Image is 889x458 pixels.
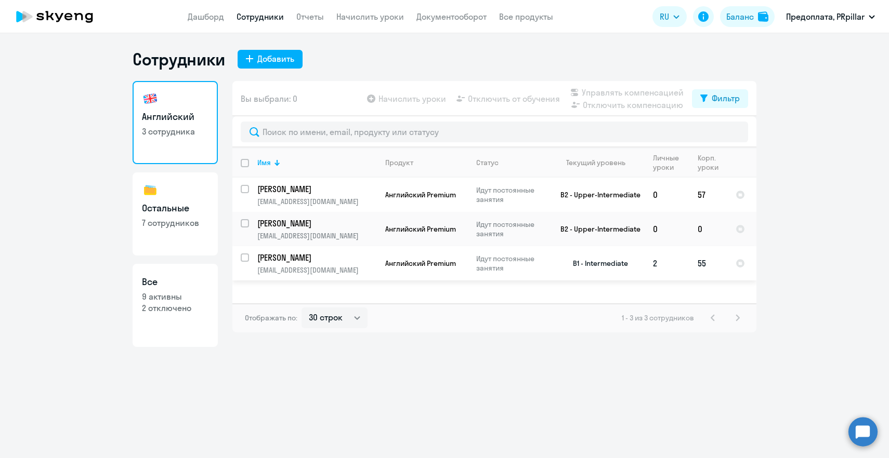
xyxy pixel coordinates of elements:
div: Имя [257,158,271,167]
h1: Сотрудники [133,49,225,70]
p: [PERSON_NAME] [257,183,375,195]
p: [EMAIL_ADDRESS][DOMAIN_NAME] [257,231,376,240]
a: Все9 активны2 отключено [133,264,218,347]
span: Английский Premium [385,224,456,234]
p: 9 активны [142,291,208,302]
p: 7 сотрудников [142,217,208,228]
p: 2 отключено [142,302,208,314]
button: Балансbalance [720,6,775,27]
p: Идут постоянные занятия [476,254,547,273]
div: Имя [257,158,376,167]
a: [PERSON_NAME] [257,218,376,229]
div: Текущий уровень [556,158,644,167]
a: Все продукты [499,11,553,22]
p: Идут постоянные занятия [476,185,547,204]
span: Вы выбрали: 0 [241,92,297,105]
div: Личные уроки [653,153,679,172]
div: Продукт [385,158,467,167]
div: Статус [476,158,547,167]
button: Добавить [238,50,303,69]
p: [PERSON_NAME] [257,218,375,229]
td: 2 [645,246,689,280]
span: Английский Premium [385,190,456,199]
a: Отчеты [296,11,324,22]
td: 0 [645,178,689,212]
span: RU [660,10,669,23]
td: 57 [689,178,727,212]
a: Документооборот [416,11,487,22]
p: Предоплата, PRpillar [786,10,865,23]
a: Английский3 сотрудника [133,81,218,164]
h3: Все [142,275,208,289]
img: others [142,182,159,198]
img: balance [758,11,768,22]
div: Личные уроки [653,153,689,172]
span: 1 - 3 из 3 сотрудников [622,313,694,322]
div: Продукт [385,158,413,167]
a: Дашборд [188,11,224,22]
div: Баланс [726,10,754,23]
a: [PERSON_NAME] [257,183,376,195]
input: Поиск по имени, email, продукту или статусу [241,122,748,142]
h3: Английский [142,110,208,124]
div: Текущий уровень [566,158,625,167]
span: Отображать по: [245,313,297,322]
div: Добавить [257,52,294,65]
div: Корп. уроки [698,153,718,172]
button: Предоплата, PRpillar [781,4,880,29]
button: RU [652,6,687,27]
td: B1 - Intermediate [548,246,645,280]
a: Остальные7 сотрудников [133,172,218,255]
a: [PERSON_NAME] [257,252,376,263]
p: 3 сотрудника [142,126,208,137]
div: Статус [476,158,499,167]
td: B2 - Upper-Intermediate [548,212,645,246]
td: B2 - Upper-Intermediate [548,178,645,212]
td: 0 [645,212,689,246]
div: Фильтр [712,92,740,104]
h3: Остальные [142,201,208,215]
button: Фильтр [692,89,748,108]
td: 55 [689,246,727,280]
p: [EMAIL_ADDRESS][DOMAIN_NAME] [257,265,376,275]
p: Идут постоянные занятия [476,220,547,238]
a: Начислить уроки [336,11,404,22]
p: [PERSON_NAME] [257,252,375,263]
td: 0 [689,212,727,246]
img: english [142,90,159,107]
a: Сотрудники [237,11,284,22]
p: [EMAIL_ADDRESS][DOMAIN_NAME] [257,197,376,206]
span: Английский Premium [385,259,456,268]
div: Корп. уроки [698,153,727,172]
